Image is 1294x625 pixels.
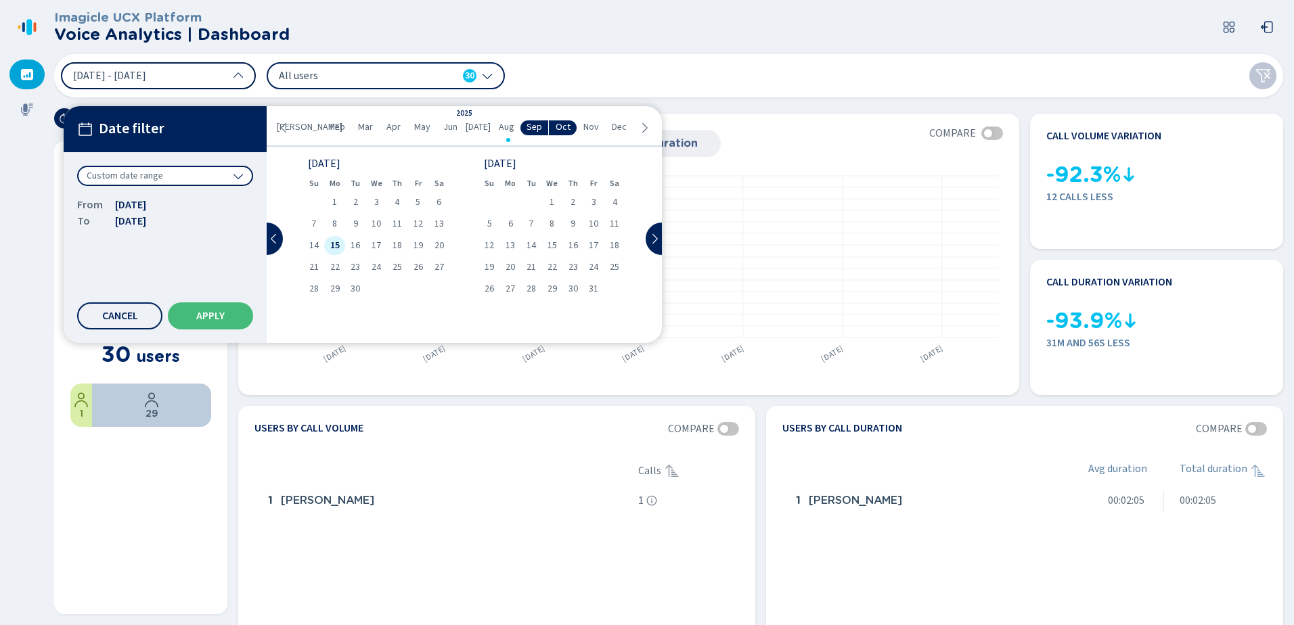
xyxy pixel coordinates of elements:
[387,236,408,255] div: Thu Sep 18 2025
[604,193,625,212] div: Sat Oct 04 2025
[571,219,575,229] span: 9
[374,198,379,207] span: 3
[303,236,324,255] div: Sun Sep 14 2025
[610,219,619,229] span: 11
[604,214,625,233] div: Sat Oct 11 2025
[345,258,366,277] div: Tue Sep 23 2025
[521,279,542,298] div: Tue Oct 28 2025
[546,179,558,188] abbr: Wednesday
[500,236,521,255] div: Mon Oct 13 2025
[351,284,360,294] span: 30
[500,279,521,298] div: Mon Oct 27 2025
[548,241,557,250] span: 15
[414,122,430,133] span: May
[562,214,583,233] div: Thu Oct 09 2025
[484,159,621,168] div: [DATE]
[583,279,604,298] div: Fri Oct 31 2025
[589,262,598,272] span: 24
[351,262,360,272] span: 23
[568,241,578,250] span: 16
[332,198,337,207] span: 1
[500,258,521,277] div: Mon Oct 20 2025
[330,122,345,133] span: Feb
[393,219,402,229] span: 11
[372,262,381,272] span: 24
[521,258,542,277] div: Tue Oct 21 2025
[583,236,604,255] div: Fri Oct 17 2025
[482,70,493,81] svg: chevron-down
[387,214,408,233] div: Thu Sep 11 2025
[583,258,604,277] div: Fri Oct 24 2025
[20,103,34,116] svg: mic-fill
[324,214,345,233] div: Mon Sep 08 2025
[428,214,449,233] div: Sat Sep 13 2025
[589,241,598,250] span: 17
[324,193,345,212] div: Mon Sep 01 2025
[428,258,449,277] div: Sat Sep 27 2025
[434,179,444,188] abbr: Saturday
[527,122,542,133] span: Sep
[330,262,340,272] span: 22
[61,62,256,89] button: [DATE] - [DATE]
[9,60,45,89] div: Dashboard
[386,122,401,133] span: Apr
[414,241,423,250] span: 19
[479,214,500,233] div: Sun Oct 05 2025
[571,198,575,207] span: 2
[562,193,583,212] div: Thu Oct 02 2025
[303,258,324,277] div: Sun Sep 21 2025
[529,219,533,229] span: 7
[407,214,428,233] div: Fri Sep 12 2025
[612,122,627,133] span: Dec
[330,284,340,294] span: 29
[508,219,513,229] span: 6
[428,236,449,255] div: Sat Sep 20 2025
[77,302,162,329] button: Cancel
[541,236,562,255] div: Wed Oct 15 2025
[527,284,536,294] span: 28
[541,279,562,298] div: Wed Oct 29 2025
[541,193,562,212] div: Wed Oct 01 2025
[303,214,324,233] div: Sun Sep 07 2025
[54,25,290,44] h2: Voice Analytics | Dashboard
[54,10,290,25] h3: Imagicle UCX Platform
[372,219,381,229] span: 10
[456,110,472,118] div: 2025
[1260,20,1274,34] svg: box-arrow-left
[9,95,45,124] div: Recordings
[414,262,423,272] span: 26
[562,258,583,277] div: Thu Oct 23 2025
[353,198,358,207] span: 2
[604,258,625,277] div: Sat Oct 25 2025
[604,236,625,255] div: Sat Oct 18 2025
[1255,68,1271,84] svg: funnel-disabled
[196,310,225,321] span: Apply
[428,193,449,212] div: Sat Sep 06 2025
[309,241,319,250] span: 14
[233,70,244,81] svg: chevron-up
[87,169,163,183] span: Custom date range
[358,122,373,133] span: Mar
[168,302,253,329] button: Apply
[366,214,387,233] div: Wed Sep 10 2025
[393,262,402,272] span: 25
[485,284,494,294] span: 26
[353,219,358,229] span: 9
[550,198,554,207] span: 1
[277,122,342,133] span: [PERSON_NAME]
[308,159,445,168] div: [DATE]
[324,279,345,298] div: Mon Sep 29 2025
[434,241,444,250] span: 20
[527,179,536,188] abbr: Tuesday
[500,214,521,233] div: Mon Oct 06 2025
[541,214,562,233] div: Wed Oct 08 2025
[527,262,536,272] span: 21
[99,120,164,137] span: Date filter
[395,198,399,207] span: 4
[371,179,382,188] abbr: Wednesday
[332,219,337,229] span: 8
[351,179,360,188] abbr: Tuesday
[392,179,402,188] abbr: Thursday
[345,193,366,212] div: Tue Sep 02 2025
[303,279,324,298] div: Sun Sep 28 2025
